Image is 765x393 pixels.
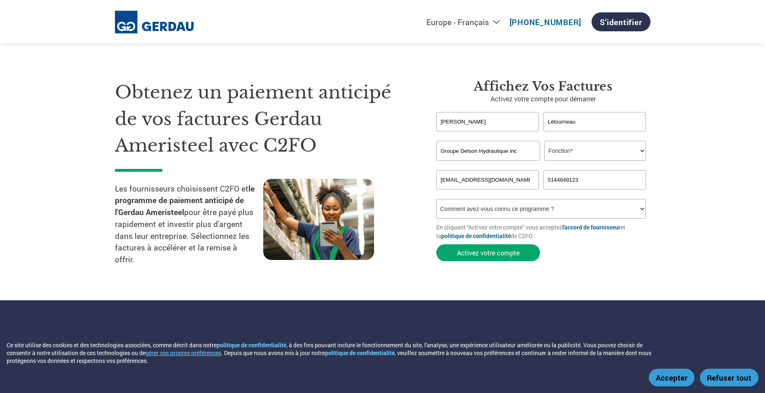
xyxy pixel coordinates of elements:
[436,112,539,131] input: Prénom*
[649,369,695,386] button: Accepter
[510,17,582,27] a: [PHONE_NUMBER]
[436,170,539,189] input: Invalid Email format
[436,141,540,161] input: Société*
[436,223,650,240] p: En cliquant “Activez votre compte” vous acceptez et la de C2FO.
[115,183,263,266] p: Les fournisseurs choisissent C2FO et pour être payé plus rapidement et investir plus d'argent dan...
[436,94,650,104] p: Activez votre compte pour démarrer
[441,232,511,240] a: politique de confidentialité
[145,349,221,357] button: gérer vos propres préférences
[115,79,412,159] h1: Obtenez un paiement anticipé de vos factures Gerdau Ameristeel avec C2FO
[115,11,194,33] img: Gerdau Ameristeel
[217,341,286,349] a: politique de confidentialité
[115,183,255,218] strong: le programme de paiement anticipé de l'Gerdau Ameristeel
[543,132,646,138] div: Invalid last name or last name is too long
[544,141,646,161] select: Title/Role
[7,341,651,365] div: Ce site utilise des cookies et des technologies associées, comme décrit dans notre , à des fins p...
[436,244,540,261] button: Activez votre compte
[436,161,646,167] div: Invalid company name or company name is too long
[436,190,539,196] div: Inavlid Email Address
[436,132,539,138] div: Invalid first name or first name is too long
[700,369,758,386] button: Refuser tout
[263,179,374,260] img: supply chain worker
[436,79,650,94] h3: Affichez vos factures
[543,170,646,189] input: Téléphone*
[562,223,620,231] a: l'accord de fournisseur
[592,12,650,31] a: S'identifier
[325,349,395,357] a: politique de confidentialité
[543,190,646,196] div: Inavlid Phone Number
